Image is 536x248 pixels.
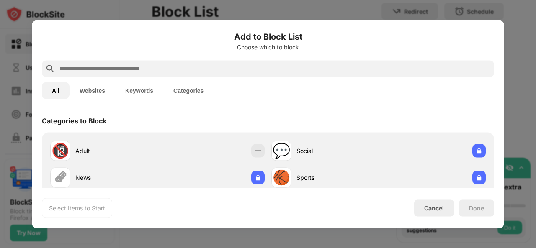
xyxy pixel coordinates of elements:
h6: Add to Block List [42,30,494,43]
button: Categories [163,82,214,99]
div: Social [296,146,379,155]
div: Adult [75,146,157,155]
div: 🔞 [52,142,69,159]
div: 🏀 [273,169,290,186]
div: 💬 [273,142,290,159]
div: Choose which to block [42,43,494,50]
div: News [75,173,157,182]
div: Categories to Block [42,116,106,125]
button: Websites [70,82,115,99]
img: search.svg [45,64,55,74]
div: Sports [296,173,379,182]
button: Keywords [115,82,163,99]
button: All [42,82,70,99]
div: 🗞 [53,169,67,186]
div: Select Items to Start [49,204,105,212]
div: Cancel [424,205,444,212]
div: Done [469,205,484,211]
